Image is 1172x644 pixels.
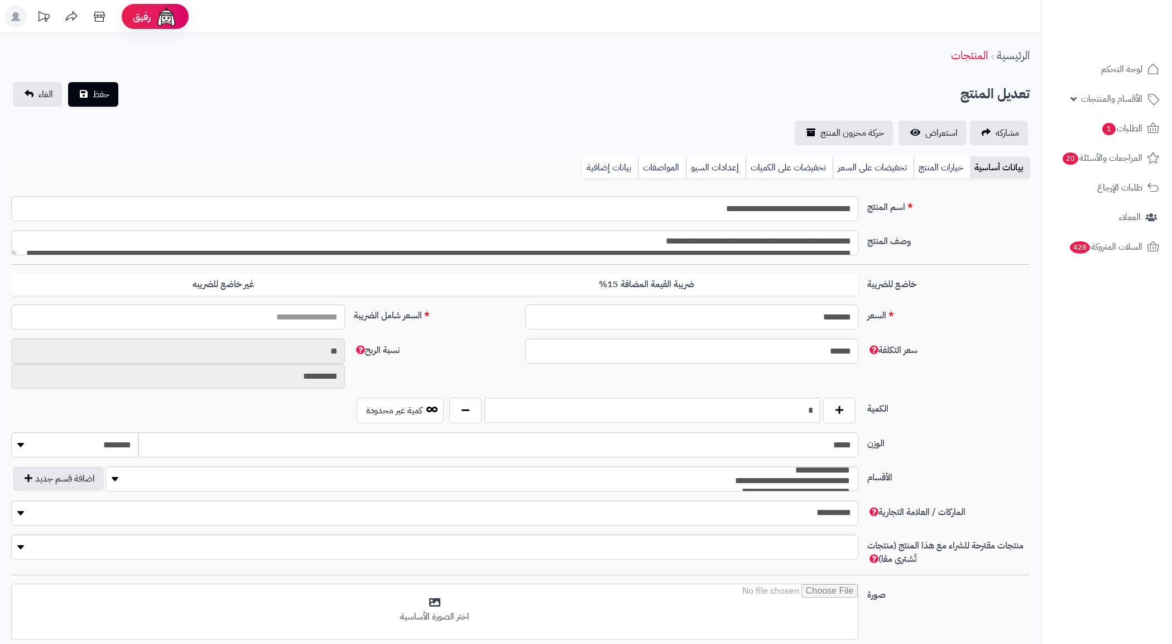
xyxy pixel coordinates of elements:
[970,156,1030,179] a: بيانات أساسية
[1048,204,1165,231] a: العملاء
[899,121,967,145] a: استعراض
[820,126,884,140] span: حركة مخزون المنتج
[997,47,1030,64] a: الرئيسية
[1119,209,1141,225] span: العملاء
[863,432,1034,450] label: الوزن
[867,505,966,519] span: (اكتب بداية حرف أي كلمة لتظهر القائمة المنسدلة للاستكمال التلقائي)
[39,88,53,101] span: الغاء
[68,82,118,107] button: حفظ
[1102,123,1116,135] span: 1
[435,273,858,296] label: ضريبة القيمة المضافة 15%
[1048,174,1165,201] a: طلبات الإرجاع
[867,539,1024,566] span: (اكتب بداية حرف أي كلمة لتظهر القائمة المنسدلة للاستكمال التلقائي)
[863,196,1034,214] label: اسم المنتج
[795,121,893,145] a: حركة مخزون المنتج
[863,584,1034,602] label: صورة
[1070,241,1090,254] span: 428
[1069,239,1142,255] span: السلات المتروكة
[1048,233,1165,260] a: السلات المتروكة428
[1063,152,1078,165] span: 20
[1101,61,1142,77] span: لوحة التحكم
[1097,180,1142,195] span: طلبات الإرجاع
[951,47,988,64] a: المنتجات
[960,83,1030,106] h2: تعديل المنتج
[863,230,1034,248] label: وصف المنتج
[914,156,970,179] a: خيارات المنتج
[155,6,177,28] img: ai-face.png
[1048,115,1165,142] a: الطلبات1
[686,156,746,179] a: إعدادات السيو
[833,156,914,179] a: تخفيضات على السعر
[93,88,109,101] span: حفظ
[354,344,400,357] span: لن يظهر للعميل النهائي ويستخدم في تقارير الأرباح
[133,10,151,23] span: رفيق
[863,466,1034,484] label: الأقسام
[863,398,1034,416] label: الكمية
[1048,56,1165,83] a: لوحة التحكم
[1081,91,1142,107] span: الأقسام والمنتجات
[1061,150,1142,166] span: المراجعات والأسئلة
[863,273,1034,291] label: خاضع للضريبة
[582,156,638,179] a: بيانات إضافية
[746,156,833,179] a: تخفيضات على الكميات
[867,344,918,357] span: لن يظهر للعميل النهائي ويستخدم في تقارير الأرباح
[1101,121,1142,136] span: الطلبات
[970,121,1028,145] a: مشاركه
[30,6,57,31] a: تحديثات المنصة
[863,304,1034,322] label: السعر
[996,126,1019,140] span: مشاركه
[638,156,686,179] a: المواصفات
[349,304,521,322] label: السعر شامل الضريبة
[11,273,435,296] label: غير خاضع للضريبه
[1048,145,1165,171] a: المراجعات والأسئلة20
[13,82,62,107] a: الغاء
[925,126,958,140] span: استعراض
[13,466,104,491] button: اضافة قسم جديد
